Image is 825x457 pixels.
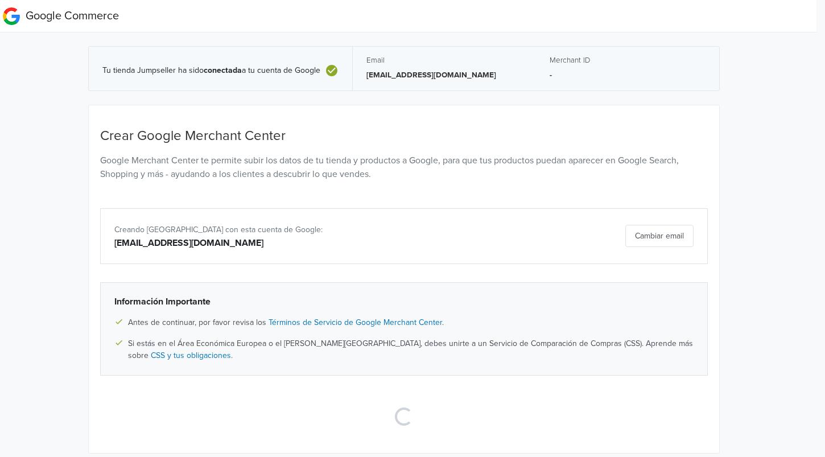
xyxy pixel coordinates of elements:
[26,9,119,23] span: Google Commerce
[550,69,706,81] p: -
[550,56,706,65] h5: Merchant ID
[204,65,242,75] b: conectada
[114,225,323,234] span: Creando [GEOGRAPHIC_DATA] con esta cuenta de Google:
[114,297,694,307] h6: Información Importante
[269,318,442,327] a: Términos de Servicio de Google Merchant Center
[366,69,522,81] p: [EMAIL_ADDRESS][DOMAIN_NAME]
[366,56,522,65] h5: Email
[114,236,495,250] div: [EMAIL_ADDRESS][DOMAIN_NAME]
[100,154,708,181] p: Google Merchant Center te permite subir los datos de tu tienda y productos a Google, para que tus...
[151,351,231,360] a: CSS y tus obligaciones
[625,225,694,247] button: Cambiar email
[128,337,694,361] span: Si estás en el Área Económica Europea o el [PERSON_NAME][GEOGRAPHIC_DATA], debes unirte a un Serv...
[100,128,708,145] h4: Crear Google Merchant Center
[128,316,444,328] span: Antes de continuar, por favor revisa los .
[102,66,320,76] span: Tu tienda Jumpseller ha sido a tu cuenta de Google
